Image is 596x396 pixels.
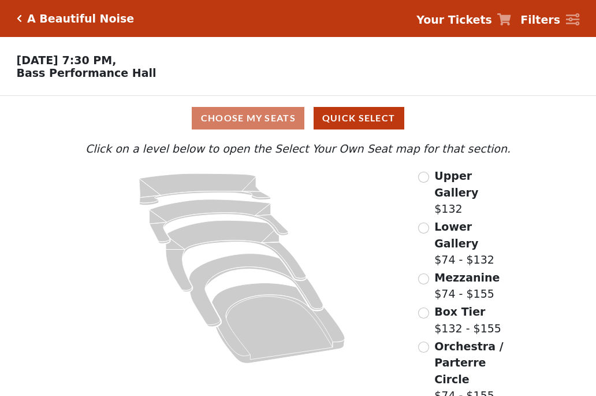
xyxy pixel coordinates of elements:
[434,305,485,318] span: Box Tier
[416,12,511,28] a: Your Tickets
[434,220,478,250] span: Lower Gallery
[139,173,271,205] path: Upper Gallery - Seats Available: 163
[150,199,289,243] path: Lower Gallery - Seats Available: 149
[17,14,22,23] a: Click here to go back to filters
[434,269,500,302] label: $74 - $155
[416,13,492,26] strong: Your Tickets
[434,340,503,386] span: Orchestra / Parterre Circle
[434,169,478,199] span: Upper Gallery
[314,107,404,129] button: Quick Select
[212,283,345,364] path: Orchestra / Parterre Circle - Seats Available: 42
[434,168,513,217] label: $132
[27,12,134,25] h5: A Beautiful Noise
[520,13,560,26] strong: Filters
[434,271,500,284] span: Mezzanine
[434,304,501,336] label: $132 - $155
[520,12,579,28] a: Filters
[434,219,513,268] label: $74 - $132
[83,140,513,157] p: Click on a level below to open the Select Your Own Seat map for that section.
